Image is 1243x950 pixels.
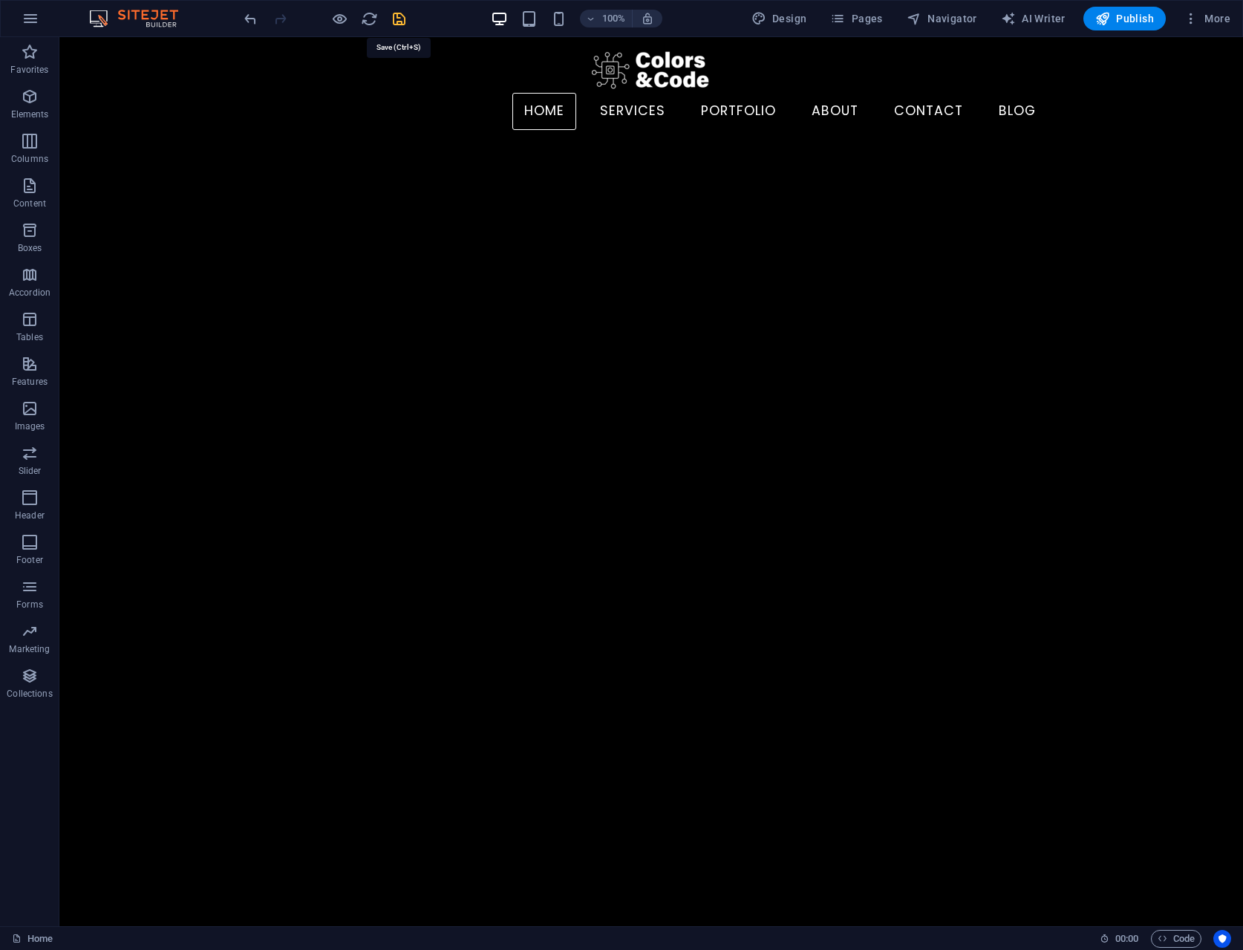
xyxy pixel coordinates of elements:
[1126,933,1128,944] span: :
[15,510,45,521] p: Header
[824,7,888,30] button: Pages
[330,10,348,27] button: Click here to leave preview mode and continue editing
[241,10,259,27] button: undo
[11,153,48,165] p: Columns
[7,688,52,700] p: Collections
[995,7,1071,30] button: AI Writer
[1001,11,1066,26] span: AI Writer
[360,10,378,27] button: reload
[602,10,626,27] h6: 100%
[1100,930,1139,948] h6: Session time
[9,643,50,655] p: Marketing
[16,331,43,343] p: Tables
[12,930,53,948] a: Click to cancel selection. Double-click to open Pages
[12,376,48,388] p: Features
[830,11,882,26] span: Pages
[242,10,259,27] i: Undo: Delete elements (Ctrl+Z)
[641,12,654,25] i: On resize automatically adjust zoom level to fit chosen device.
[10,64,48,76] p: Favorites
[19,465,42,477] p: Slider
[13,198,46,209] p: Content
[1095,11,1154,26] span: Publish
[1158,930,1195,948] span: Code
[11,108,49,120] p: Elements
[16,554,43,566] p: Footer
[390,10,408,27] button: save
[1178,7,1236,30] button: More
[751,11,807,26] span: Design
[746,7,813,30] button: Design
[1083,7,1166,30] button: Publish
[9,287,50,299] p: Accordion
[746,7,813,30] div: Design (Ctrl+Alt+Y)
[1151,930,1201,948] button: Code
[901,7,983,30] button: Navigator
[18,242,42,254] p: Boxes
[907,11,977,26] span: Navigator
[15,420,45,432] p: Images
[16,599,43,611] p: Forms
[1184,11,1230,26] span: More
[1213,930,1231,948] button: Usercentrics
[85,10,197,27] img: Editor Logo
[580,10,633,27] button: 100%
[1115,930,1138,948] span: 00 00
